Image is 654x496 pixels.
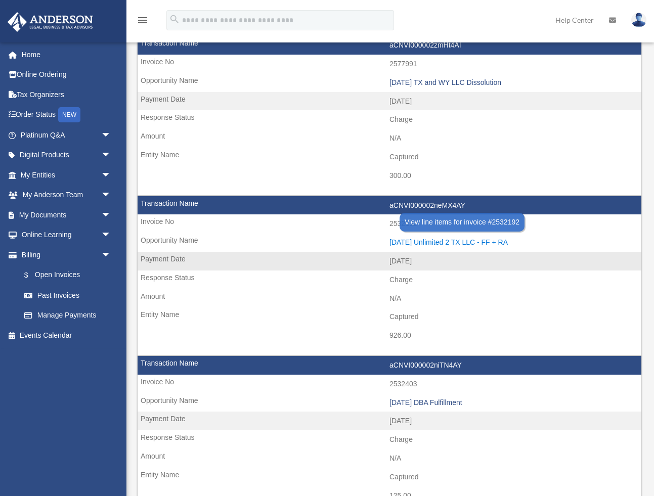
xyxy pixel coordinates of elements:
a: Online Learningarrow_drop_down [7,225,126,245]
td: 926.00 [138,326,641,345]
td: 2532403 [138,375,641,394]
i: menu [137,14,149,26]
td: 2577991 [138,55,641,74]
td: 300.00 [138,166,641,186]
div: [DATE] TX and WY LLC Dissolution [389,78,636,87]
img: Anderson Advisors Platinum Portal [5,12,96,32]
a: My Documentsarrow_drop_down [7,205,126,225]
a: Digital Productsarrow_drop_down [7,145,126,165]
div: NEW [58,107,80,122]
td: [DATE] [138,92,641,111]
td: 2532192 [138,214,641,234]
div: [DATE] Unlimited 2 TX LLC - FF + RA [389,238,636,247]
span: arrow_drop_down [101,245,121,265]
img: User Pic [631,13,646,27]
span: arrow_drop_down [101,205,121,226]
span: arrow_drop_down [101,185,121,206]
a: My Entitiesarrow_drop_down [7,165,126,185]
td: Captured [138,307,641,327]
span: arrow_drop_down [101,145,121,166]
td: N/A [138,129,641,148]
span: arrow_drop_down [101,125,121,146]
td: Captured [138,148,641,167]
td: Captured [138,468,641,487]
a: Home [7,44,126,65]
a: menu [137,18,149,26]
a: Order StatusNEW [7,105,126,125]
td: Charge [138,110,641,129]
a: My Anderson Teamarrow_drop_down [7,185,126,205]
a: Manage Payments [14,305,126,326]
td: N/A [138,449,641,468]
span: arrow_drop_down [101,165,121,186]
a: $Open Invoices [14,265,126,286]
td: [DATE] [138,252,641,271]
span: $ [30,269,35,282]
td: aCNVI000002zmHt4AI [138,36,641,55]
td: Charge [138,270,641,290]
a: Platinum Q&Aarrow_drop_down [7,125,126,145]
a: Billingarrow_drop_down [7,245,126,265]
a: Past Invoices [14,285,121,305]
a: Tax Organizers [7,84,126,105]
td: [DATE] [138,412,641,431]
div: [DATE] DBA Fulfillment [389,398,636,407]
a: Events Calendar [7,325,126,345]
td: N/A [138,289,641,308]
td: Charge [138,430,641,449]
span: arrow_drop_down [101,225,121,246]
td: aCNVI000002neMX4AY [138,196,641,215]
a: Online Ordering [7,65,126,85]
i: search [169,14,180,25]
td: aCNVI000002niTN4AY [138,356,641,375]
